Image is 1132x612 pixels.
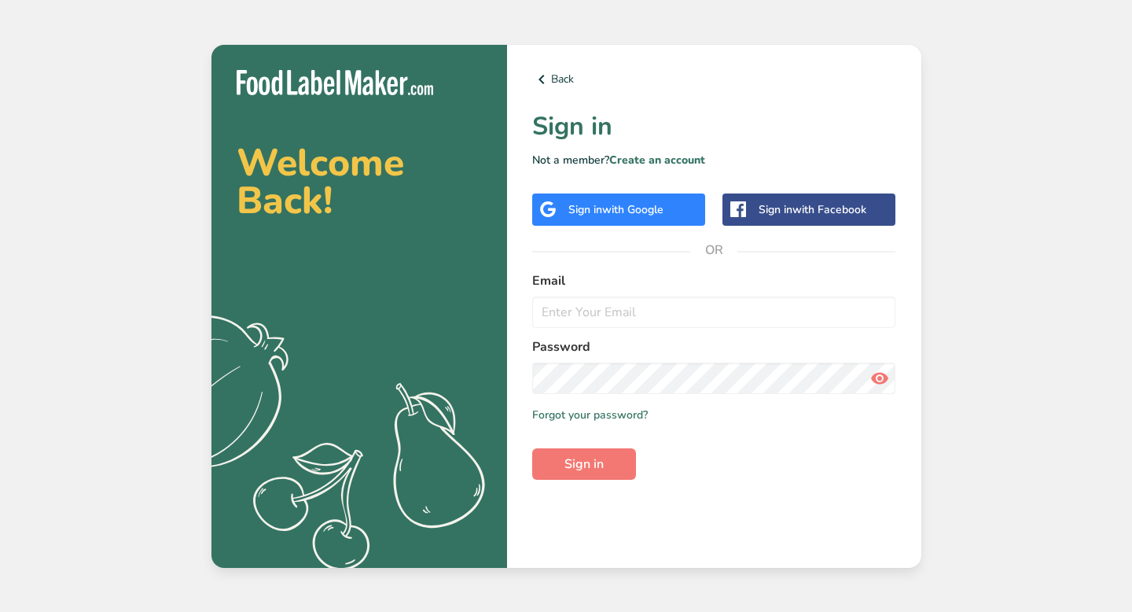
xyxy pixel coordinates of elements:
a: Back [532,70,896,89]
button: Sign in [532,448,636,480]
input: Enter Your Email [532,297,896,328]
h2: Welcome Back! [237,144,482,219]
span: with Facebook [792,202,866,217]
div: Sign in [568,201,663,218]
h1: Sign in [532,108,896,146]
span: with Google [602,202,663,217]
p: Not a member? [532,152,896,168]
img: Food Label Maker [237,70,433,96]
span: Sign in [564,455,604,474]
label: Password [532,337,896,356]
a: Forgot your password? [532,407,648,423]
a: Create an account [609,153,705,168]
div: Sign in [759,201,866,218]
label: Email [532,271,896,290]
span: OR [690,227,737,274]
